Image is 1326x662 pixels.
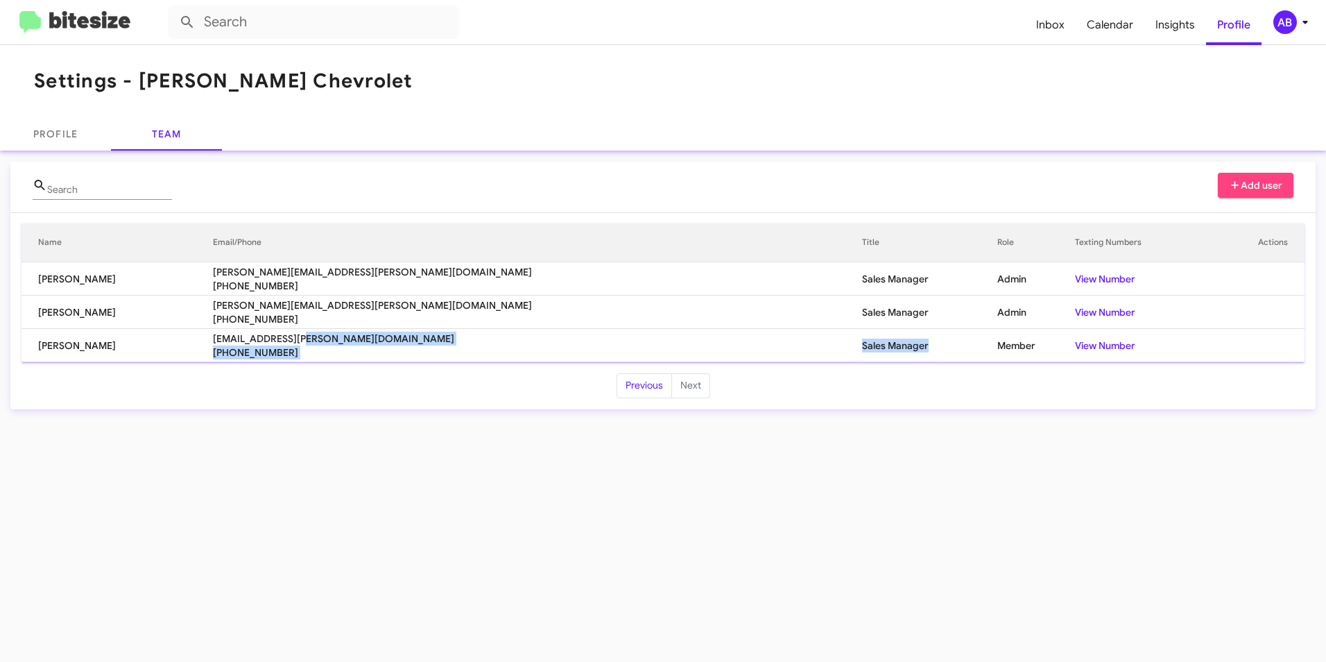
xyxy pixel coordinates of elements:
td: Sales Manager [862,329,997,362]
span: [PHONE_NUMBER] [213,279,861,293]
td: [PERSON_NAME] [21,329,213,362]
a: Calendar [1076,5,1144,45]
button: Add user [1218,173,1294,198]
a: Profile [1206,5,1262,45]
input: Search [168,6,459,39]
a: View Number [1075,339,1135,352]
td: [PERSON_NAME] [21,262,213,296]
a: Team [111,117,222,151]
a: View Number [1075,306,1135,319]
td: Admin [997,262,1075,296]
a: Insights [1144,5,1206,45]
span: Add user [1229,173,1283,198]
span: [PHONE_NUMBER] [213,312,861,326]
td: Sales Manager [862,296,997,329]
input: Name or Email [47,185,172,196]
button: AB [1262,10,1311,34]
span: [PHONE_NUMBER] [213,346,861,359]
td: [PERSON_NAME] [21,296,213,329]
td: Member [997,329,1075,362]
a: Inbox [1025,5,1076,45]
td: Admin [997,296,1075,329]
span: [PERSON_NAME][EMAIL_ADDRESS][PERSON_NAME][DOMAIN_NAME] [213,298,861,312]
h1: Settings - [PERSON_NAME] Chevrolet [34,70,413,92]
button: Previous [617,373,672,398]
th: Email/Phone [213,223,861,262]
th: Title [862,223,997,262]
span: [PERSON_NAME][EMAIL_ADDRESS][PERSON_NAME][DOMAIN_NAME] [213,265,861,279]
th: Role [997,223,1075,262]
th: Texting Numbers [1075,223,1210,262]
div: AB [1273,10,1297,34]
a: View Number [1075,273,1135,285]
th: Actions [1210,223,1305,262]
td: Sales Manager [862,262,997,296]
span: [EMAIL_ADDRESS][PERSON_NAME][DOMAIN_NAME] [213,332,861,346]
th: Name [21,223,213,262]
